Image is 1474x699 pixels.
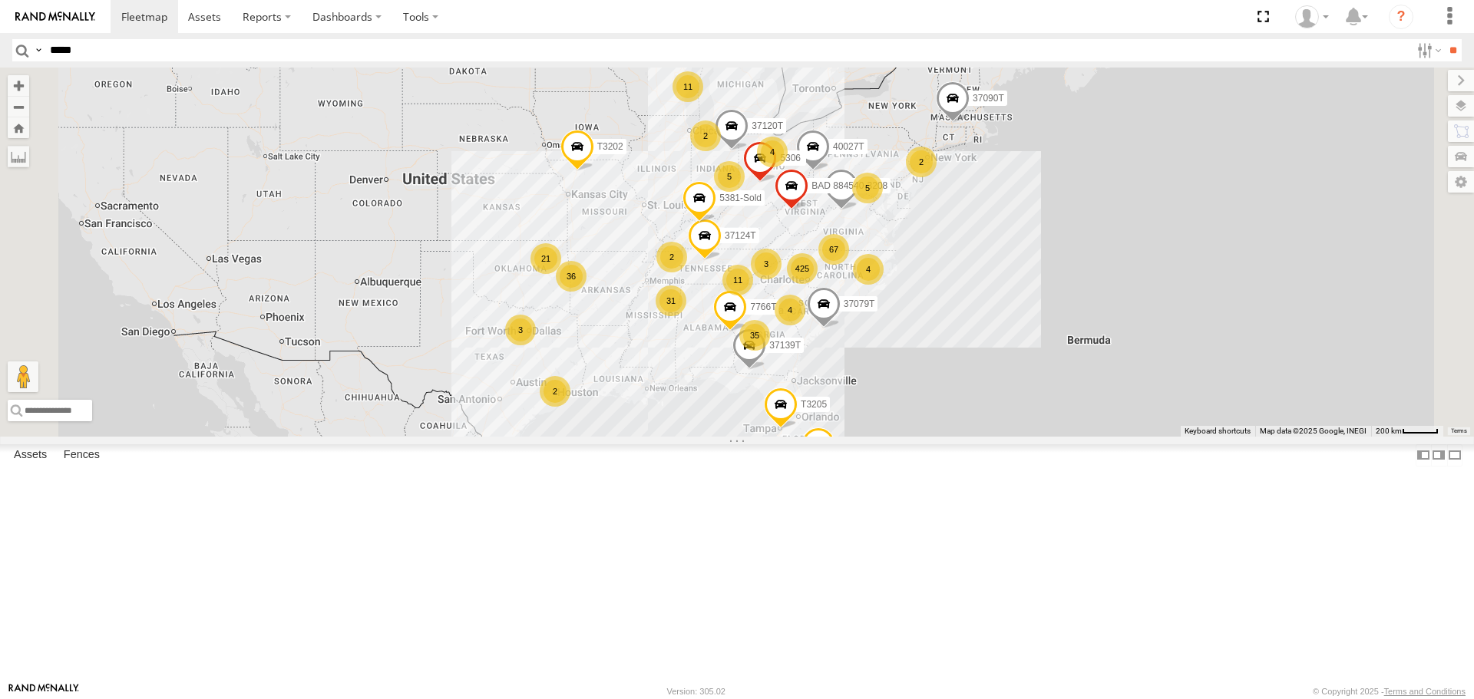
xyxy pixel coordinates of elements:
label: Assets [6,445,55,467]
div: 11 [722,265,753,295]
span: BAD 884540 [811,180,864,191]
div: 3 [751,249,782,279]
label: Dock Summary Table to the Left [1416,444,1431,467]
button: Zoom Home [8,117,29,138]
span: 37139T [769,340,801,351]
span: 7766T [750,302,776,312]
span: 37124T [725,231,756,242]
div: 425 [787,253,818,284]
span: 40027T [833,142,864,153]
div: 2 [656,242,687,272]
button: Zoom in [8,75,29,96]
a: Terms and Conditions [1384,687,1466,696]
a: Visit our Website [8,684,79,699]
div: 3 [505,315,536,345]
span: 5306 [780,153,801,164]
label: Map Settings [1448,171,1474,193]
div: 35 [739,320,770,351]
div: 4 [757,137,788,167]
div: 11 [673,71,703,102]
button: Keyboard shortcuts [1185,426,1251,437]
label: Fences [56,445,107,467]
div: Version: 305.02 [667,687,725,696]
div: 4 [853,254,884,285]
label: Dock Summary Table to the Right [1431,444,1446,467]
span: T3205 [801,399,827,410]
span: T3202 [597,141,623,152]
div: 21 [530,243,561,274]
div: 5 [714,161,745,192]
span: 200 km [1376,427,1402,435]
label: Search Query [32,39,45,61]
button: Map Scale: 200 km per 44 pixels [1371,426,1443,437]
div: 2 [906,147,937,177]
label: Hide Summary Table [1447,444,1462,467]
label: Measure [8,146,29,167]
i: ? [1389,5,1413,29]
div: 67 [818,234,849,265]
span: Map data ©2025 Google, INEGI [1260,427,1367,435]
div: 31 [656,285,686,316]
div: 36 [556,261,587,292]
div: © Copyright 2025 - [1313,687,1466,696]
button: Drag Pegman onto the map to open Street View [8,361,38,392]
span: 37120T [752,121,783,132]
span: 5381-Sold [719,193,762,204]
button: Zoom out [8,96,29,117]
div: Darlene Carter [1290,5,1334,28]
label: Search Filter Options [1411,39,1444,61]
a: Terms [1451,427,1467,434]
div: 2 [540,376,570,407]
span: 37090T [973,94,1004,104]
div: 5 [852,173,883,203]
span: 37079T [844,298,875,309]
div: 2 [690,120,721,151]
img: rand-logo.svg [15,12,95,22]
div: 4 [775,295,805,325]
